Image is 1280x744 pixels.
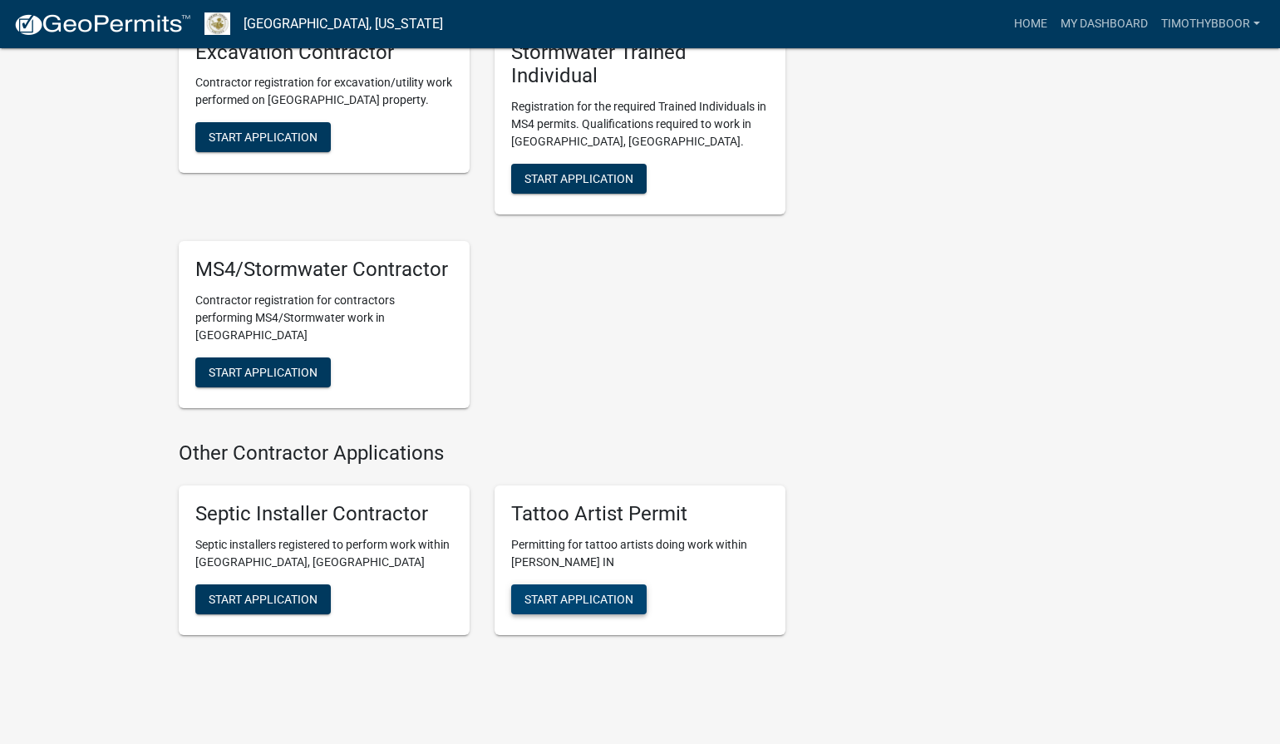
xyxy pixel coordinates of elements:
[511,584,647,614] button: Start Application
[524,172,633,185] span: Start Application
[195,74,453,109] p: Contractor registration for excavation/utility work performed on [GEOGRAPHIC_DATA] property.
[511,98,769,150] p: Registration for the required Trained Individuals in MS4 permits. Qualifications required to work...
[195,536,453,571] p: Septic installers registered to perform work within [GEOGRAPHIC_DATA], [GEOGRAPHIC_DATA]
[195,258,453,282] h5: MS4/Stormwater Contractor
[511,536,769,571] p: Permitting for tattoo artists doing work within [PERSON_NAME] IN
[1007,8,1054,40] a: Home
[511,502,769,526] h5: Tattoo Artist Permit
[179,441,785,466] h4: Other Contractor Applications
[511,164,647,194] button: Start Application
[195,122,331,152] button: Start Application
[204,12,230,35] img: Howard County, Indiana
[511,41,769,89] h5: Stormwater Trained Individual
[1154,8,1267,40] a: timothybboor
[195,292,453,344] p: Contractor registration for contractors performing MS4/Stormwater work in [GEOGRAPHIC_DATA]
[195,502,453,526] h5: Septic Installer Contractor
[209,131,318,144] span: Start Application
[1054,8,1154,40] a: My Dashboard
[195,584,331,614] button: Start Application
[195,357,331,387] button: Start Application
[209,592,318,605] span: Start Application
[524,592,633,605] span: Start Application
[244,10,443,38] a: [GEOGRAPHIC_DATA], [US_STATE]
[209,366,318,379] span: Start Application
[195,41,453,65] h5: Excavation Contractor
[179,441,785,648] wm-workflow-list-section: Other Contractor Applications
